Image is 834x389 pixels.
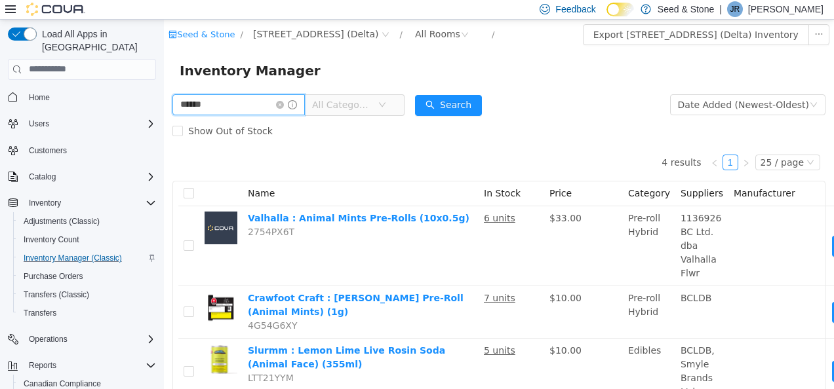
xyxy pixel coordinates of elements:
span: Transfers (Classic) [24,289,89,300]
p: | [719,1,722,17]
td: Pre-roll Hybrid [459,187,511,267]
u: 6 units [320,193,351,204]
span: / [236,10,239,20]
button: Inventory Count [13,231,161,249]
span: Feedback [555,3,595,16]
span: Purchase Orders [24,271,83,282]
span: 616 Chester Rd. (Delta) [89,7,215,22]
button: Inventory [24,195,66,211]
span: LTT21YYM [84,353,130,363]
button: Customers [3,141,161,160]
a: Purchase Orders [18,269,89,284]
span: Home [24,89,156,105]
span: Canadian Compliance [24,379,101,389]
a: Adjustments (Classic) [18,213,105,229]
li: 1 [559,135,574,151]
span: Adjustments (Classic) [18,213,156,229]
button: Reports [24,358,62,373]
span: Reports [24,358,156,373]
span: Load All Apps in [GEOGRAPHIC_DATA] [37,28,156,54]
span: 2754PX6T [84,207,130,217]
button: Adjustments (Classic) [13,212,161,231]
button: Operations [24,331,73,347]
button: icon: swapMove [668,216,728,237]
button: Users [3,115,161,133]
button: Users [24,116,54,132]
button: icon: ellipsis [645,5,665,26]
button: Inventory [3,194,161,212]
span: Category [464,168,506,179]
span: / [328,10,330,20]
td: Pre-roll Hybrid [459,267,511,319]
span: Transfers (Classic) [18,287,156,303]
button: Home [3,88,161,107]
a: Inventory Manager (Classic) [18,250,127,266]
i: icon: shop [5,10,13,19]
span: 4G54G6XY [84,301,133,311]
span: Home [29,92,50,103]
span: Users [29,119,49,129]
button: icon: searchSearch [251,75,318,96]
u: 5 units [320,325,351,336]
span: Inventory Count [18,232,156,248]
i: icon: info-circle [124,81,133,90]
span: Operations [29,334,68,344]
span: All Categories [148,79,208,92]
span: Inventory Manager (Classic) [24,253,122,263]
span: $10.00 [386,325,418,336]
span: Transfers [24,308,56,318]
div: Jimmie Rao [727,1,743,17]
button: Catalog [3,168,161,186]
button: icon: swapMove [668,282,728,303]
span: Suppliers [517,168,559,179]
button: Catalog [24,169,61,185]
span: BCLDB [517,273,547,284]
img: Valhalla : Animal Mints Pre-Rolls (10x0.5g) placeholder [41,192,73,225]
span: Users [24,116,156,132]
span: Catalog [29,172,56,182]
td: Edibles [459,319,511,385]
span: Price [386,168,408,179]
button: icon: swapMove [668,341,728,362]
i: icon: close-circle [112,81,120,89]
span: Adjustments (Classic) [24,216,100,227]
span: Inventory Manager [16,41,165,62]
input: Dark Mode [606,3,634,16]
a: Customers [24,143,72,158]
span: Reports [29,360,56,371]
button: Operations [3,330,161,348]
p: Seed & Stone [658,1,714,17]
i: icon: right [578,139,586,147]
span: BCLDB, Smyle Brands Ltd. [517,325,551,377]
img: Cova [26,3,85,16]
a: Slurmm : Lemon Lime Live Rosin Soda (Animal Face) (355ml) [84,325,281,350]
a: Home [24,90,55,105]
u: 7 units [320,273,351,284]
span: Purchase Orders [18,269,156,284]
li: Previous Page [543,135,559,151]
span: 1136926 BC Ltd. dba Valhalla Flwr [517,193,557,259]
a: Crawfoot Craft : [PERSON_NAME] Pre-Roll (Animal Mints) (1g) [84,273,300,297]
div: Date Added (Newest-Oldest) [514,75,645,95]
img: Slurmm : Lemon Lime Live Rosin Soda (Animal Face) (355ml) hero shot [41,324,73,357]
i: icon: left [547,139,555,147]
button: Export [STREET_ADDRESS] (Delta) Inventory [419,5,645,26]
span: Inventory Count [24,234,79,245]
span: / [77,10,79,20]
div: 25 / page [597,136,640,150]
span: Inventory Manager (Classic) [18,250,156,266]
span: Inventory [29,198,61,208]
button: Inventory Manager (Classic) [13,249,161,267]
button: Transfers (Classic) [13,286,161,304]
span: Transfers [18,305,156,321]
div: All Rooms [251,5,296,24]
button: Purchase Orders [13,267,161,286]
span: Catalog [24,169,156,185]
span: Customers [24,142,156,158]
span: $33.00 [386,193,418,204]
i: icon: down [643,139,650,148]
i: icon: down [646,81,654,90]
li: Next Page [574,135,590,151]
li: 4 results [498,135,537,151]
